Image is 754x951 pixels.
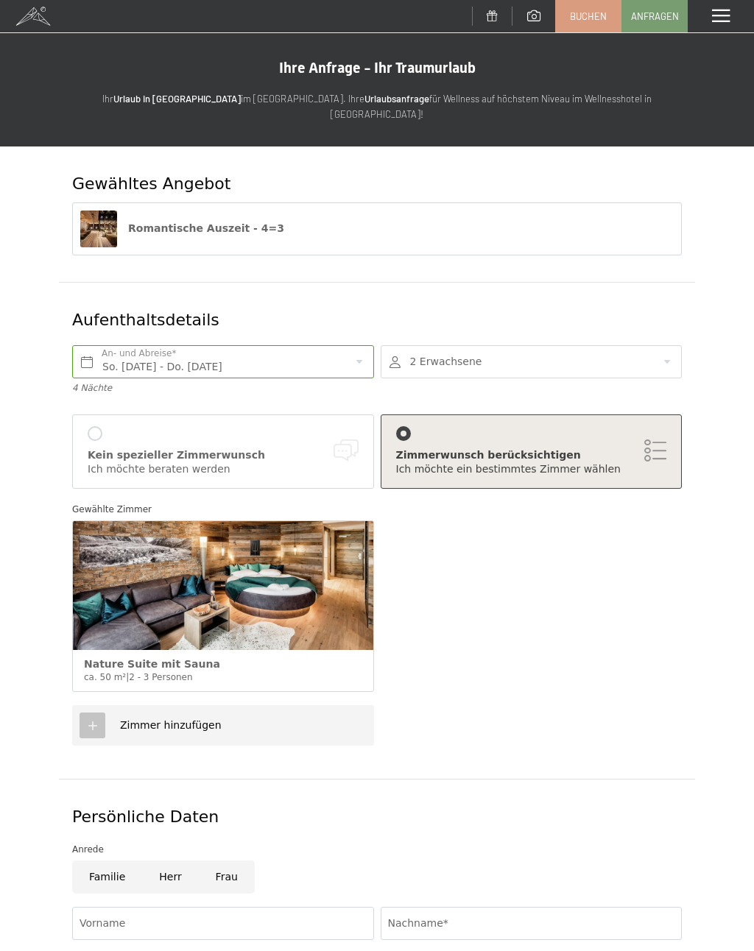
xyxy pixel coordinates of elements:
div: Ich möchte beraten werden [88,462,359,477]
p: Ihr im [GEOGRAPHIC_DATA]. Ihre für Wellness auf höchstem Niveau im Wellnesshotel in [GEOGRAPHIC_D... [59,91,695,122]
div: Gewähltes Angebot [72,173,682,196]
span: Buchen [570,10,607,23]
div: Ich möchte ein bestimmtes Zimmer wählen [396,462,667,477]
div: Zimmerwunsch berücksichtigen [396,448,667,463]
span: Zimmer hinzufügen [120,719,222,731]
img: Nature Suite mit Sauna [73,521,373,650]
span: ca. 50 m² [84,672,126,682]
span: Nature Suite mit Sauna [84,658,220,670]
strong: Urlaub in [GEOGRAPHIC_DATA] [113,93,241,105]
a: Anfragen [622,1,687,32]
img: Romantische Auszeit - 4=3 [80,211,117,247]
span: Ihre Anfrage - Ihr Traumurlaub [279,59,476,77]
div: Aufenthaltsdetails [72,309,579,332]
div: Anrede [72,842,682,857]
span: Romantische Auszeit - 4=3 [128,222,284,234]
a: Buchen [556,1,621,32]
span: 2 - 3 Personen [129,672,192,682]
span: Anfragen [631,10,679,23]
strong: Urlaubsanfrage [364,93,429,105]
div: 4 Nächte [72,382,374,395]
div: Gewählte Zimmer [72,502,682,517]
div: Persönliche Daten [72,806,682,829]
span: | [126,672,129,682]
div: Kein spezieller Zimmerwunsch [88,448,359,463]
